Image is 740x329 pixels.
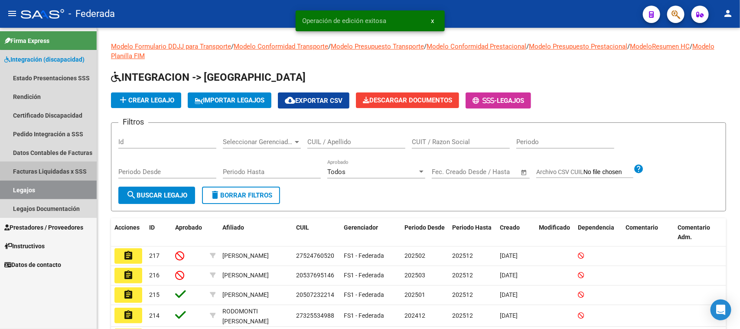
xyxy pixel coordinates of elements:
[500,252,518,259] span: [DATE]
[404,272,425,279] span: 202503
[535,218,574,247] datatable-header-cell: Modificado
[496,218,535,247] datatable-header-cell: Creado
[452,252,473,259] span: 202512
[519,168,529,178] button: Open calendar
[404,252,425,259] span: 202502
[529,43,627,50] a: Modelo Presupuesto Prestacional
[327,168,346,176] span: Todos
[149,252,160,259] span: 217
[331,43,424,50] a: Modelo Presupuesto Transporte
[452,291,473,298] span: 202512
[4,260,61,270] span: Datos de contacto
[4,241,45,251] span: Instructivos
[111,43,231,50] a: Modelo Formulario DDJJ para Transporte
[344,224,378,231] span: Gerenciador
[296,291,334,298] span: 20507232214
[149,224,155,231] span: ID
[149,272,160,279] span: 216
[500,272,518,279] span: [DATE]
[344,272,384,279] span: FS1 - Federada
[344,252,384,259] span: FS1 - Federada
[404,224,445,231] span: Periodo Desde
[146,218,172,247] datatable-header-cell: ID
[296,272,334,279] span: 20537695146
[4,223,83,232] span: Prestadores / Proveedores
[111,71,306,83] span: INTEGRACION -> [GEOGRAPHIC_DATA]
[404,291,425,298] span: 202501
[711,299,731,320] div: Open Intercom Messenger
[149,312,160,319] span: 214
[296,252,334,259] span: 27524760520
[149,291,160,298] span: 215
[468,168,510,176] input: End date
[223,138,293,146] span: Seleccionar Gerenciador
[4,55,85,64] span: Integración (discapacidad)
[126,191,187,199] span: Buscar Legajo
[723,8,733,19] mat-icon: person
[404,312,425,319] span: 202412
[188,92,271,108] button: IMPORTAR LEGAJOS
[356,92,459,108] button: Descargar Documentos
[123,310,134,320] mat-icon: assignment
[222,251,269,261] div: [PERSON_NAME]
[427,43,526,50] a: Modelo Conformidad Prestacional
[539,224,570,231] span: Modificado
[584,168,633,176] input: Archivo CSV CUIL
[630,43,690,50] a: ModeloResumen HC
[473,97,497,105] span: -
[123,290,134,300] mat-icon: assignment
[674,218,726,247] datatable-header-cell: Comentario Adm.
[219,218,293,247] datatable-header-cell: Afiliado
[222,306,289,326] div: RODOMONTI [PERSON_NAME]
[293,218,340,247] datatable-header-cell: CUIL
[118,96,174,104] span: Crear Legajo
[497,97,524,105] span: Legajos
[452,224,492,231] span: Periodo Hasta
[68,4,115,23] span: - Federada
[278,92,349,109] button: Exportar CSV
[536,168,584,175] span: Archivo CSV CUIL
[222,270,269,280] div: [PERSON_NAME]
[234,43,328,50] a: Modelo Conformidad Transporte
[466,92,531,109] button: -Legajos
[175,224,202,231] span: Aprobado
[210,191,272,199] span: Borrar Filtros
[222,224,244,231] span: Afiliado
[195,96,264,104] span: IMPORTAR LEGAJOS
[424,13,441,29] button: x
[303,16,387,25] span: Operación de edición exitosa
[363,96,452,104] span: Descargar Documentos
[210,190,220,200] mat-icon: delete
[172,218,206,247] datatable-header-cell: Aprobado
[452,272,473,279] span: 202512
[123,250,134,261] mat-icon: assignment
[126,190,137,200] mat-icon: search
[578,224,614,231] span: Dependencia
[296,312,334,319] span: 27325534988
[285,95,295,105] mat-icon: cloud_download
[344,312,384,319] span: FS1 - Federada
[344,291,384,298] span: FS1 - Federada
[111,218,146,247] datatable-header-cell: Acciones
[500,224,520,231] span: Creado
[452,312,473,319] span: 202512
[285,97,342,105] span: Exportar CSV
[500,312,518,319] span: [DATE]
[574,218,622,247] datatable-header-cell: Dependencia
[431,17,434,25] span: x
[4,36,49,46] span: Firma Express
[296,224,309,231] span: CUIL
[114,224,140,231] span: Acciones
[202,187,280,204] button: Borrar Filtros
[7,8,17,19] mat-icon: menu
[222,290,269,300] div: [PERSON_NAME]
[340,218,401,247] datatable-header-cell: Gerenciador
[111,92,181,108] button: Crear Legajo
[118,187,195,204] button: Buscar Legajo
[449,218,496,247] datatable-header-cell: Periodo Hasta
[622,218,674,247] datatable-header-cell: Comentario
[626,224,658,231] span: Comentario
[500,291,518,298] span: [DATE]
[678,224,710,241] span: Comentario Adm.
[432,168,460,176] input: Start date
